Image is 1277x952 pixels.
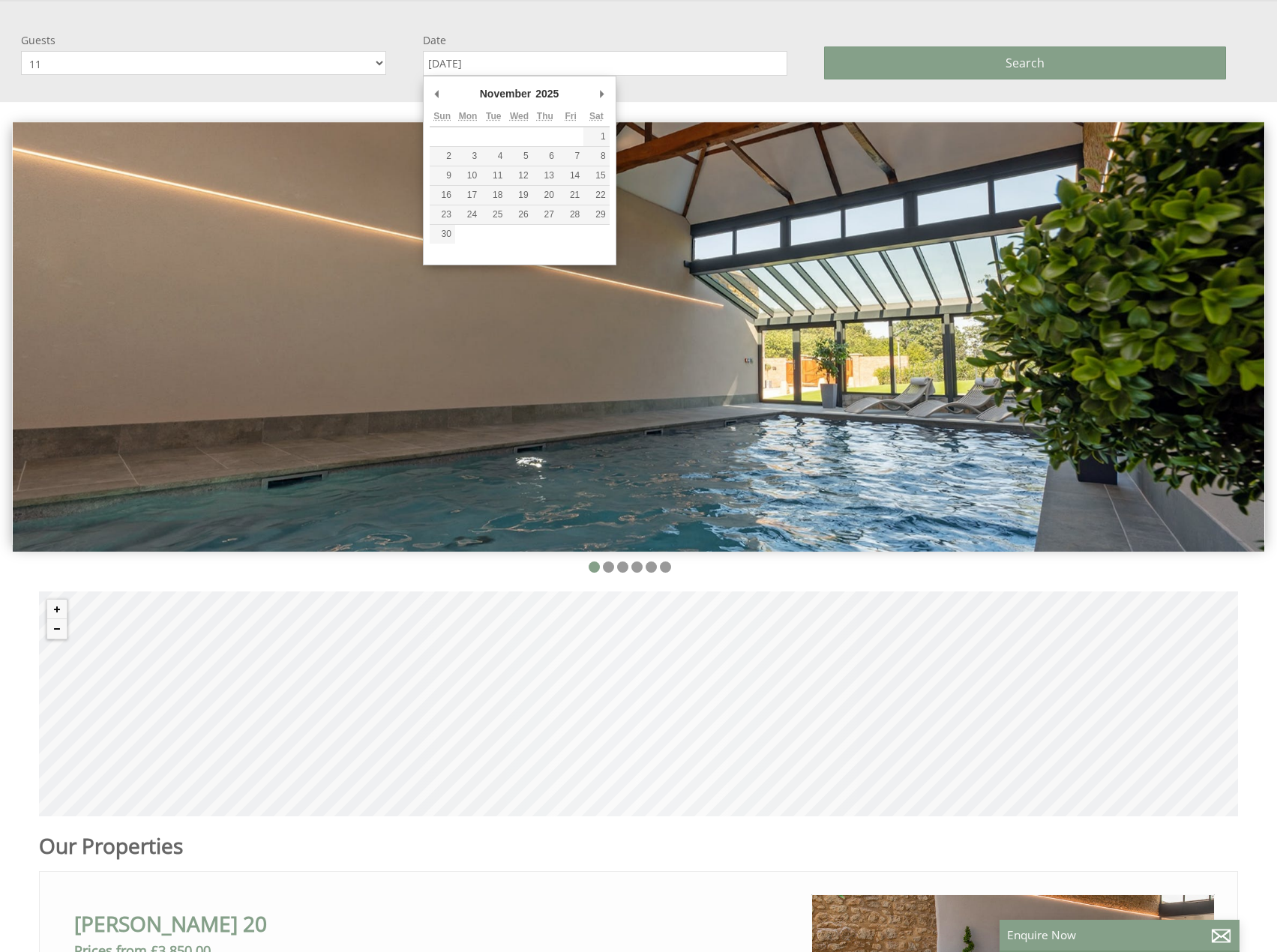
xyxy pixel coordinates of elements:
[430,166,455,185] button: 9
[565,111,576,121] abbr: Friday
[423,51,788,76] input: Arrival Date
[430,205,455,224] button: 23
[533,82,561,105] div: 2025
[459,111,478,121] abbr: Monday
[510,111,529,121] abbr: Wednesday
[595,82,610,105] button: Next Month
[455,166,481,185] button: 10
[583,147,609,166] button: 8
[583,166,609,185] button: 15
[433,111,451,121] abbr: Sunday
[583,127,609,146] button: 1
[455,186,481,205] button: 17
[481,186,506,205] button: 18
[455,205,481,224] button: 24
[506,205,532,224] button: 26
[486,111,501,121] abbr: Tuesday
[21,33,386,47] label: Guests
[47,600,67,619] button: Zoom in
[506,166,532,185] button: 12
[583,205,609,224] button: 29
[558,147,583,166] button: 7
[39,591,1238,816] canvas: Map
[481,205,506,224] button: 25
[558,205,583,224] button: 28
[481,147,506,166] button: 4
[589,111,604,121] abbr: Saturday
[532,166,558,185] button: 13
[558,186,583,205] button: 21
[430,147,455,166] button: 2
[1007,927,1232,943] p: Enquire Now
[537,111,553,121] abbr: Thursday
[74,909,267,938] a: [PERSON_NAME] 20
[824,46,1226,79] button: Search
[532,147,558,166] button: 6
[430,186,455,205] button: 16
[478,82,533,105] div: November
[506,186,532,205] button: 19
[532,205,558,224] button: 27
[481,166,506,185] button: 11
[558,166,583,185] button: 14
[430,82,445,105] button: Previous Month
[532,186,558,205] button: 20
[583,186,609,205] button: 22
[430,225,455,244] button: 30
[47,619,67,639] button: Zoom out
[1006,55,1045,71] span: Search
[423,33,788,47] label: Date
[39,831,818,860] h1: Our Properties
[506,147,532,166] button: 5
[455,147,481,166] button: 3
